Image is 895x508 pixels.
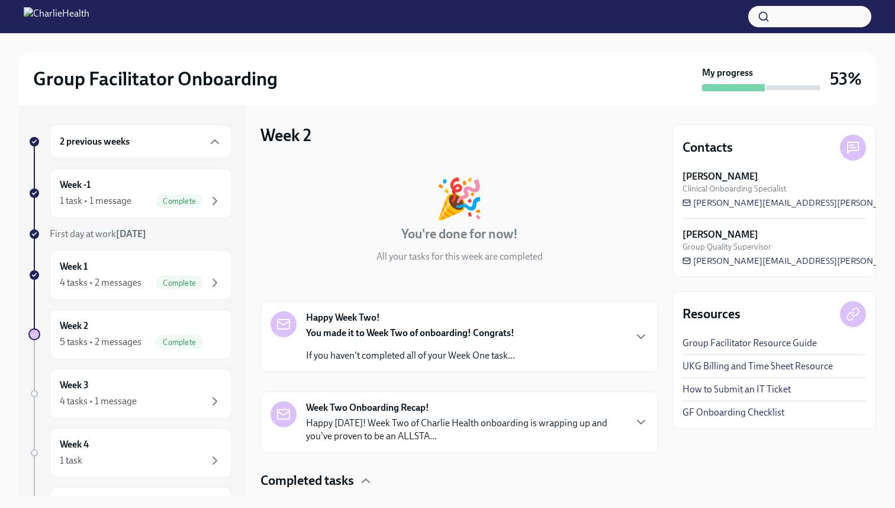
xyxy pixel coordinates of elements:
[24,7,89,26] img: CharlieHealth
[60,276,141,289] div: 4 tasks • 2 messages
[306,349,515,362] p: If you haven't completed all of your Week One task...
[116,228,146,239] strong: [DATE]
[60,194,131,207] div: 1 task • 1 message
[28,309,232,359] a: Week 25 tasks • 2 messagesComplete
[260,472,354,490] h4: Completed tasks
[702,66,753,79] strong: My progress
[306,327,514,338] strong: You made it to Week Two of onboarding! Congrats!
[60,320,88,333] h6: Week 2
[306,311,380,324] strong: Happy Week Two!
[682,228,758,241] strong: [PERSON_NAME]
[830,68,862,90] h3: 53%
[60,260,88,273] h6: Week 1
[50,228,146,239] span: First day at work
[401,225,518,243] h4: You're done for now!
[156,197,203,206] span: Complete
[156,338,203,347] span: Complete
[682,241,771,253] span: Group Quality Supervisor
[156,279,203,287] span: Complete
[306,417,624,443] p: Happy [DATE]! Week Two of Charlie Health onboarding is wrapping up and you've proven to be an ALL...
[60,336,141,349] div: 5 tasks • 2 messages
[28,428,232,478] a: Week 41 task
[260,472,658,490] div: Completed tasks
[682,139,733,156] h4: Contacts
[682,383,791,396] a: How to Submit an IT Ticket
[682,170,758,183] strong: [PERSON_NAME]
[60,454,82,467] div: 1 task
[682,406,784,419] a: GF Onboarding Checklist
[682,183,787,194] span: Clinical Onboarding Specialist
[28,228,232,241] a: First day at work[DATE]
[376,250,543,263] p: All your tasks for this week are completed
[60,135,130,148] h6: 2 previous weeks
[33,67,278,91] h2: Group Facilitator Onboarding
[60,178,91,191] h6: Week -1
[682,305,741,323] h4: Resources
[60,438,89,451] h6: Week 4
[50,124,232,159] div: 2 previous weeks
[60,395,137,408] div: 4 tasks • 1 message
[28,250,232,300] a: Week 14 tasks • 2 messagesComplete
[435,179,484,218] div: 🎉
[306,401,429,414] strong: Week Two Onboarding Recap!
[682,337,817,350] a: Group Facilitator Resource Guide
[28,369,232,418] a: Week 34 tasks • 1 message
[60,379,89,392] h6: Week 3
[682,360,833,373] a: UKG Billing and Time Sheet Resource
[260,124,311,146] h3: Week 2
[28,168,232,218] a: Week -11 task • 1 messageComplete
